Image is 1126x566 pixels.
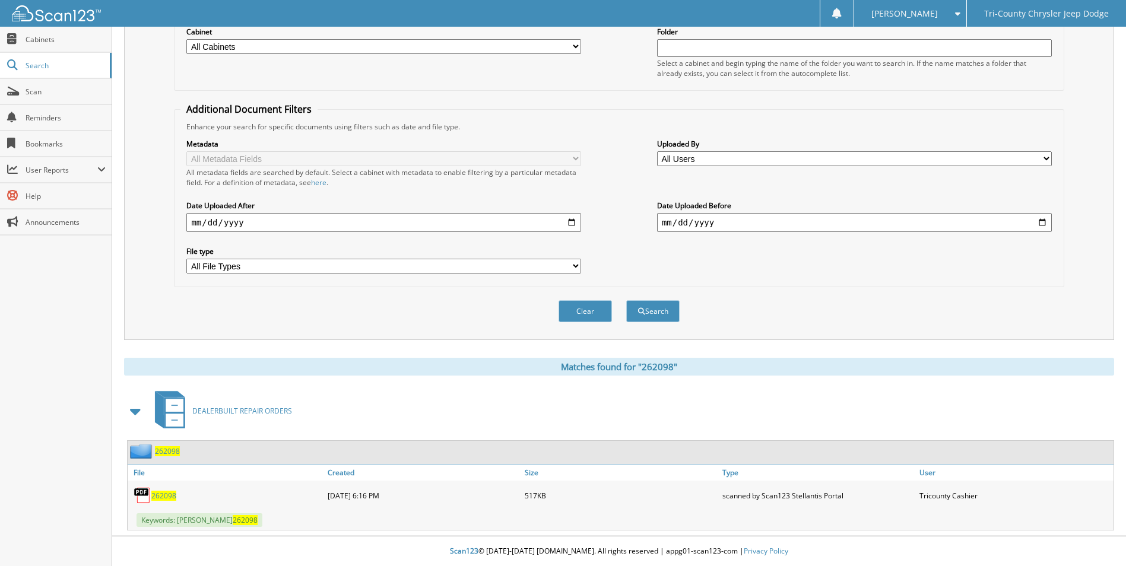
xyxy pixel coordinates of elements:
[180,122,1057,132] div: Enhance your search for specific documents using filters such as date and file type.
[719,465,916,481] a: Type
[26,61,104,71] span: Search
[626,300,680,322] button: Search
[186,139,581,149] label: Metadata
[984,10,1109,17] span: Tri-County Chrysler Jeep Dodge
[26,34,106,44] span: Cabinets
[12,5,101,21] img: scan123-logo-white.svg
[26,113,106,123] span: Reminders
[657,58,1052,78] div: Select a cabinet and begin typing the name of the folder you want to search in. If the name match...
[559,300,612,322] button: Clear
[522,465,719,481] a: Size
[137,513,262,527] span: Keywords: [PERSON_NAME]
[450,546,478,556] span: Scan123
[130,444,155,459] img: folder2.png
[186,27,581,37] label: Cabinet
[657,213,1052,232] input: end
[26,165,97,175] span: User Reports
[151,491,176,501] a: 262098
[134,486,151,504] img: PDF.png
[26,191,106,201] span: Help
[719,484,916,507] div: scanned by Scan123 Stellantis Portal
[744,546,788,556] a: Privacy Policy
[148,387,292,434] a: DEALERBUILT REPAIR ORDERS
[657,201,1052,211] label: Date Uploaded Before
[1067,509,1126,566] iframe: Chat Widget
[112,537,1126,566] div: © [DATE]-[DATE] [DOMAIN_NAME]. All rights reserved | appg01-scan123-com |
[186,246,581,256] label: File type
[871,10,938,17] span: [PERSON_NAME]
[325,484,522,507] div: [DATE] 6:16 PM
[26,87,106,97] span: Scan
[916,484,1114,507] div: Tricounty Cashier
[657,139,1052,149] label: Uploaded By
[26,217,106,227] span: Announcements
[26,139,106,149] span: Bookmarks
[186,201,581,211] label: Date Uploaded After
[186,213,581,232] input: start
[522,484,719,507] div: 517KB
[155,446,180,456] a: 262098
[124,358,1114,376] div: Matches found for "262098"
[657,27,1052,37] label: Folder
[916,465,1114,481] a: User
[311,177,326,187] a: here
[325,465,522,481] a: Created
[186,167,581,187] div: All metadata fields are searched by default. Select a cabinet with metadata to enable filtering b...
[233,515,258,525] span: 262098
[180,103,318,116] legend: Additional Document Filters
[128,465,325,481] a: File
[192,406,292,416] span: DEALERBUILT REPAIR ORDERS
